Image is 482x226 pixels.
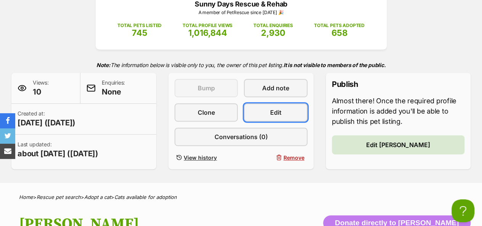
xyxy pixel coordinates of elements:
[253,22,293,29] p: TOTAL ENQUIRIES
[332,96,464,127] p: Almost there! Once the required profile information is added you'll be able to publish this pet l...
[283,154,304,162] span: Remove
[175,152,238,163] a: View history
[332,135,464,154] a: Edit [PERSON_NAME]
[244,152,307,163] button: Remove
[132,28,147,38] span: 745
[102,79,125,97] p: Enquiries:
[262,83,289,93] span: Add note
[18,117,75,128] span: [DATE] ([DATE])
[11,57,471,73] p: The information below is visible only to you, the owner of this pet listing.
[175,79,238,97] button: Bump
[270,108,282,117] span: Edit
[96,62,110,68] strong: Note:
[366,140,430,149] span: Edit [PERSON_NAME]
[114,194,177,200] a: Cats available for adoption
[107,9,375,16] p: A member of PetRescue since [DATE] 🎉
[331,28,347,38] span: 658
[184,154,217,162] span: View history
[175,128,307,146] a: Conversations (0)
[37,194,81,200] a: Rescue pet search
[198,108,215,117] span: Clone
[117,22,162,29] p: TOTAL PETS LISTED
[314,22,365,29] p: TOTAL PETS ADOPTED
[261,28,285,38] span: 2,930
[198,83,215,93] span: Bump
[183,22,232,29] p: TOTAL PROFILE VIEWS
[18,148,98,159] span: about [DATE] ([DATE])
[19,194,33,200] a: Home
[175,103,238,122] a: Clone
[33,79,49,97] p: Views:
[283,62,386,68] strong: It is not visible to members of the public.
[244,103,307,122] a: Edit
[33,87,49,97] span: 10
[244,79,307,97] a: Add note
[214,132,267,141] span: Conversations (0)
[452,199,474,222] iframe: Help Scout Beacon - Open
[332,79,464,90] p: Publish
[18,110,75,128] p: Created at:
[18,141,98,159] p: Last updated:
[84,194,111,200] a: Adopt a cat
[102,87,125,97] span: None
[188,28,227,38] span: 1,016,844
